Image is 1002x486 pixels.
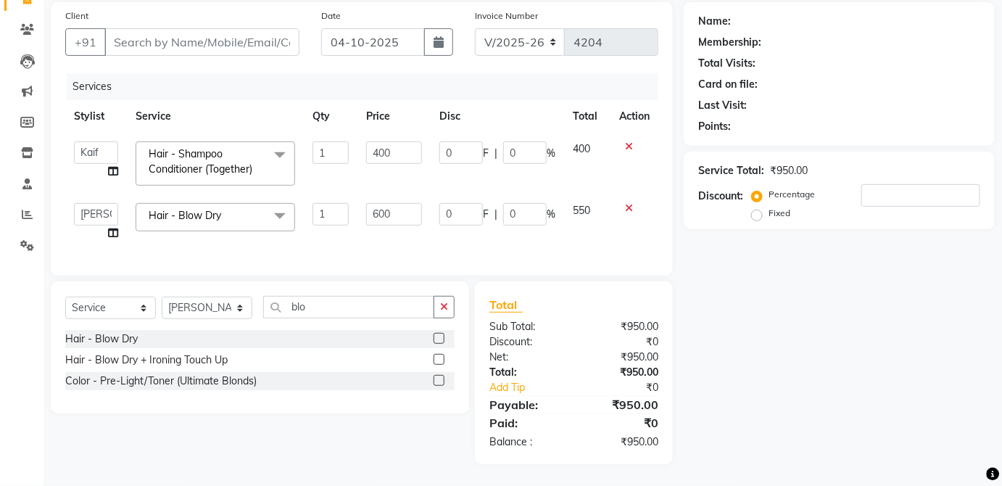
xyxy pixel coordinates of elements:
[770,163,808,178] div: ₹950.00
[574,365,669,380] div: ₹950.00
[574,434,669,450] div: ₹950.00
[479,414,574,432] div: Paid:
[698,35,761,50] div: Membership:
[252,162,259,176] a: x
[698,119,731,134] div: Points:
[574,319,669,334] div: ₹950.00
[769,188,815,201] label: Percentage
[698,56,755,71] div: Total Visits:
[221,209,228,222] a: x
[479,334,574,350] div: Discount:
[304,100,357,133] th: Qty
[610,100,658,133] th: Action
[65,9,88,22] label: Client
[479,365,574,380] div: Total:
[769,207,790,220] label: Fixed
[698,77,758,92] div: Card on file:
[321,9,341,22] label: Date
[431,100,564,133] th: Disc
[263,296,434,318] input: Search or Scan
[479,380,589,395] a: Add Tip
[573,204,590,217] span: 550
[489,297,523,313] span: Total
[574,350,669,365] div: ₹950.00
[483,146,489,161] span: F
[589,380,669,395] div: ₹0
[65,353,228,368] div: Hair - Blow Dry + Ironing Touch Up
[149,147,252,176] span: Hair - Shampoo Conditioner (Together)
[564,100,610,133] th: Total
[479,434,574,450] div: Balance :
[65,100,127,133] th: Stylist
[574,334,669,350] div: ₹0
[574,414,669,432] div: ₹0
[573,142,590,155] span: 400
[698,98,747,113] div: Last Visit:
[479,350,574,365] div: Net:
[475,9,538,22] label: Invoice Number
[127,100,304,133] th: Service
[494,207,497,222] span: |
[149,209,221,222] span: Hair - Blow Dry
[494,146,497,161] span: |
[65,331,138,347] div: Hair - Blow Dry
[483,207,489,222] span: F
[357,100,431,133] th: Price
[65,28,106,56] button: +91
[698,163,764,178] div: Service Total:
[104,28,299,56] input: Search by Name/Mobile/Email/Code
[67,73,669,100] div: Services
[547,207,555,222] span: %
[698,14,731,29] div: Name:
[479,319,574,334] div: Sub Total:
[479,396,574,413] div: Payable:
[547,146,555,161] span: %
[574,396,669,413] div: ₹950.00
[698,189,743,204] div: Discount:
[65,374,257,389] div: Color - Pre-Light/Toner (Ultimate Blonds)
